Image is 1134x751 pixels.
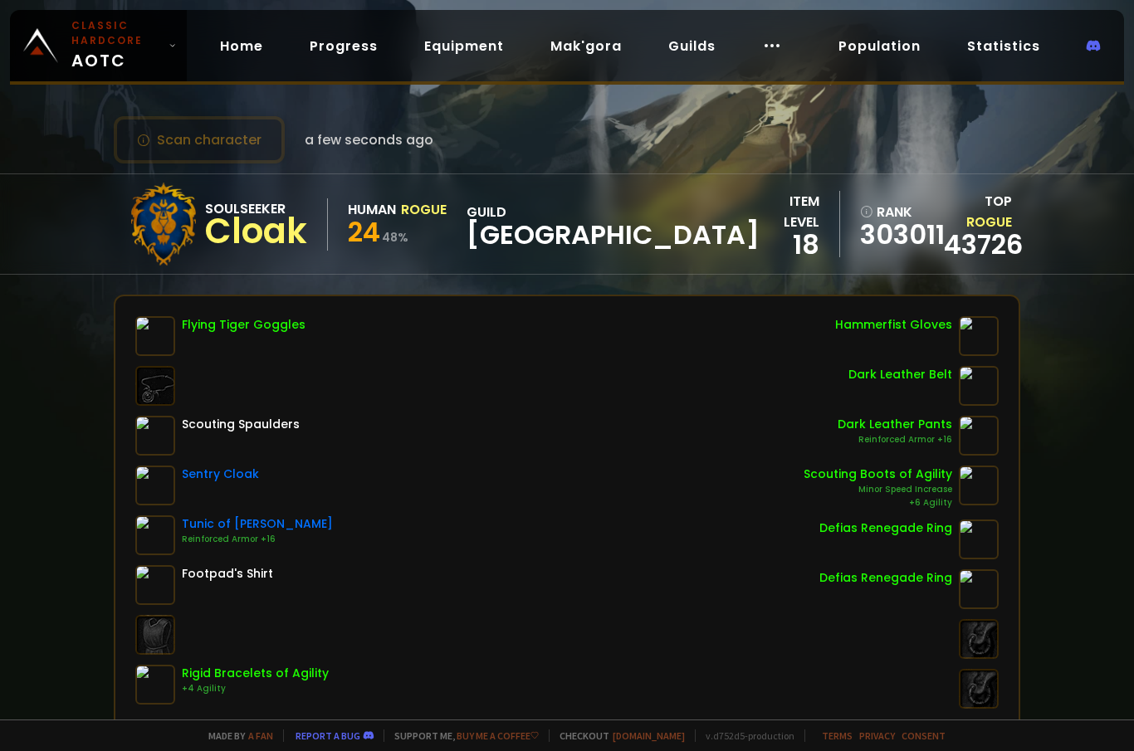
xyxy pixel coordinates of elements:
img: item-5961 [959,416,999,456]
img: item-4249 [959,366,999,406]
div: 18 [760,232,819,257]
a: Progress [296,29,391,63]
a: Terms [822,729,853,742]
img: item-15112 [135,665,175,705]
div: Tunic of [PERSON_NAME] [182,515,333,533]
a: Classic HardcoreAOTC [10,10,187,81]
div: Minor Speed Increase [804,483,952,496]
div: rank [860,202,934,222]
div: Scouting Spaulders [182,416,300,433]
div: +4 Agility [182,682,329,695]
a: Consent [902,729,946,742]
div: Defias Renegade Ring [819,519,952,537]
img: item-4368 [135,316,175,356]
div: Rigid Bracelets of Agility [182,665,329,682]
a: 43726 [944,226,1023,263]
img: item-6582 [959,466,999,505]
span: 24 [348,213,380,251]
span: a few seconds ago [305,129,433,150]
div: Rogue [401,199,447,220]
a: Privacy [859,729,895,742]
img: item-2041 [135,515,175,555]
img: item-1076 [959,519,999,559]
img: item-2059 [135,466,175,505]
span: Support me, [384,729,539,742]
a: [DOMAIN_NAME] [613,729,685,742]
div: Reinforced Armor +16 [838,433,952,446]
div: Hammerfist Gloves [835,316,952,334]
small: Classic Hardcore [71,18,162,48]
span: [GEOGRAPHIC_DATA] [467,222,760,247]
button: Scan character [114,116,285,163]
div: Sentry Cloak [182,466,259,483]
a: Equipment [411,29,517,63]
img: item-49 [135,565,175,605]
div: guild [467,202,760,247]
a: Guilds [655,29,729,63]
div: Dark Leather Pants [838,416,952,433]
a: a fan [248,729,273,742]
span: v. d752d5 - production [695,729,794,742]
div: Flying Tiger Goggles [182,316,305,334]
span: Rogue [966,212,1012,232]
a: Statistics [954,29,1053,63]
a: 303011 [860,222,934,247]
a: Buy me a coffee [457,729,539,742]
small: 48 % [382,229,408,246]
div: Dark Leather Belt [848,366,952,383]
span: Checkout [549,729,685,742]
span: Made by [198,729,273,742]
a: Mak'gora [537,29,635,63]
div: Top [944,191,1013,232]
a: Population [825,29,934,63]
div: Soulseeker [205,198,307,219]
a: Report a bug [296,729,360,742]
span: AOTC [71,18,162,73]
div: Defias Renegade Ring [819,569,952,587]
a: Home [207,29,276,63]
div: Human [348,199,396,220]
img: item-6588 [135,416,175,456]
img: item-1076 [959,569,999,609]
div: Cloak [205,219,307,244]
div: +6 Agility [804,496,952,510]
div: Reinforced Armor +16 [182,533,333,546]
div: Footpad's Shirt [182,565,273,583]
div: Scouting Boots of Agility [804,466,952,483]
div: item level [760,191,819,232]
img: item-5629 [959,316,999,356]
